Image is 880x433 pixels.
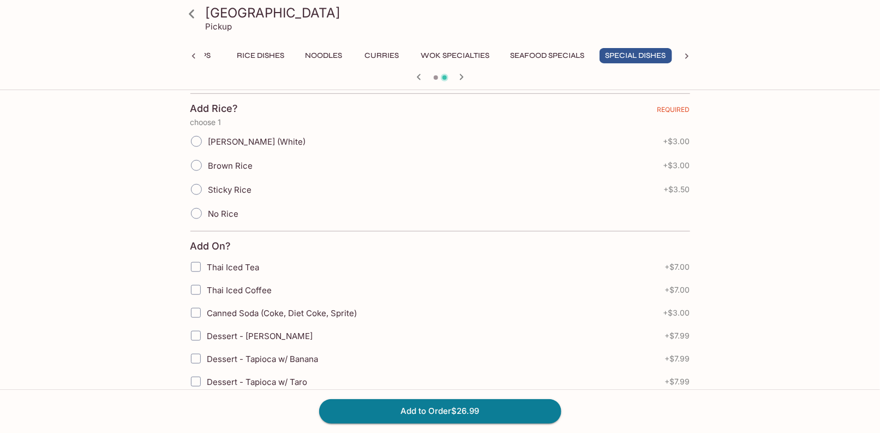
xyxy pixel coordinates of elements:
[415,48,496,63] button: Wok Specialties
[319,399,561,423] button: Add to Order$26.99
[207,308,357,318] span: Canned Soda (Coke, Diet Coke, Sprite)
[206,4,693,21] h3: [GEOGRAPHIC_DATA]
[190,118,690,127] p: choose 1
[657,105,690,118] span: REQUIRED
[190,240,231,252] h4: Add On?
[665,354,690,363] span: + $7.99
[300,48,349,63] button: Noodles
[664,185,690,194] span: + $3.50
[207,377,308,387] span: Dessert - Tapioca w/ Taro
[357,48,406,63] button: Curries
[665,331,690,340] span: + $7.99
[208,137,306,147] span: [PERSON_NAME] (White)
[665,377,690,386] span: + $7.99
[665,286,690,294] span: + $7.00
[207,331,313,341] span: Dessert - [PERSON_NAME]
[208,209,239,219] span: No Rice
[208,185,252,195] span: Sticky Rice
[231,48,291,63] button: Rice Dishes
[206,21,232,32] p: Pickup
[207,285,272,295] span: Thai Iced Coffee
[663,161,690,170] span: + $3.00
[207,354,319,364] span: Dessert - Tapioca w/ Banana
[663,137,690,146] span: + $3.00
[665,263,690,271] span: + $7.00
[207,262,260,272] span: Thai Iced Tea
[600,48,672,63] button: Special Dishes
[208,161,253,171] span: Brown Rice
[190,103,238,115] h4: Add Rice?
[505,48,591,63] button: Seafood Specials
[663,309,690,317] span: + $3.00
